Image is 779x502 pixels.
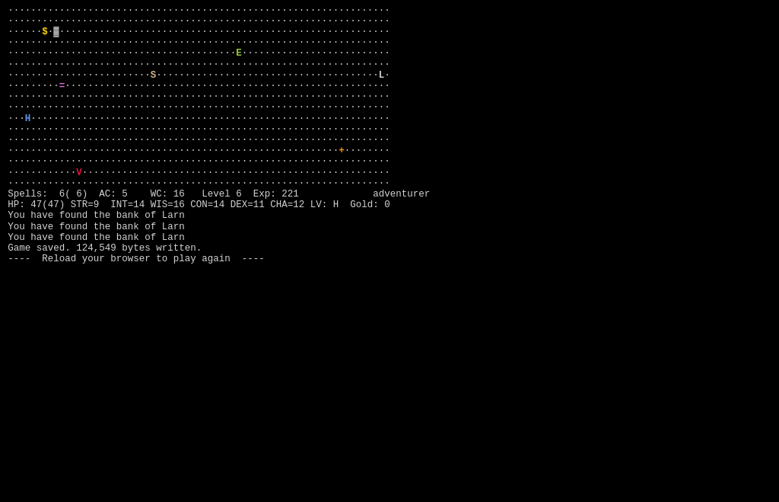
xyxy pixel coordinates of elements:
larn: ··································································· ·····························... [8,5,498,257]
font: V [76,168,82,178]
font: = [59,81,65,91]
font: S [151,70,157,81]
font: H [25,114,31,124]
font: + [339,145,345,156]
font: E [236,48,242,59]
font: $ [42,27,48,37]
font: L [379,70,385,81]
